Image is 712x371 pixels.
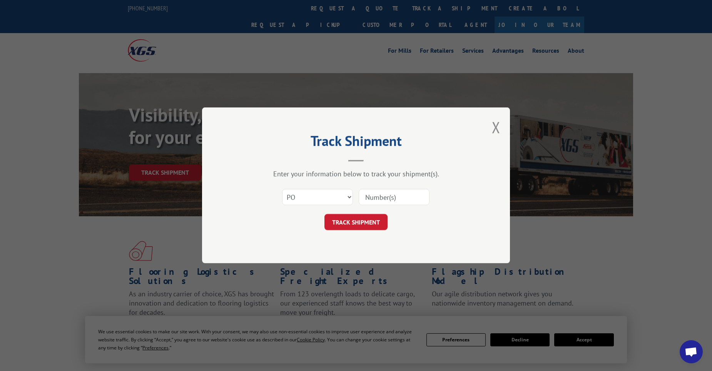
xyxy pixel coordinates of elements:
[241,135,471,150] h2: Track Shipment
[324,214,388,231] button: TRACK SHIPMENT
[492,117,500,137] button: Close modal
[241,170,471,179] div: Enter your information below to track your shipment(s).
[359,189,430,206] input: Number(s)
[680,340,703,363] div: Open chat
